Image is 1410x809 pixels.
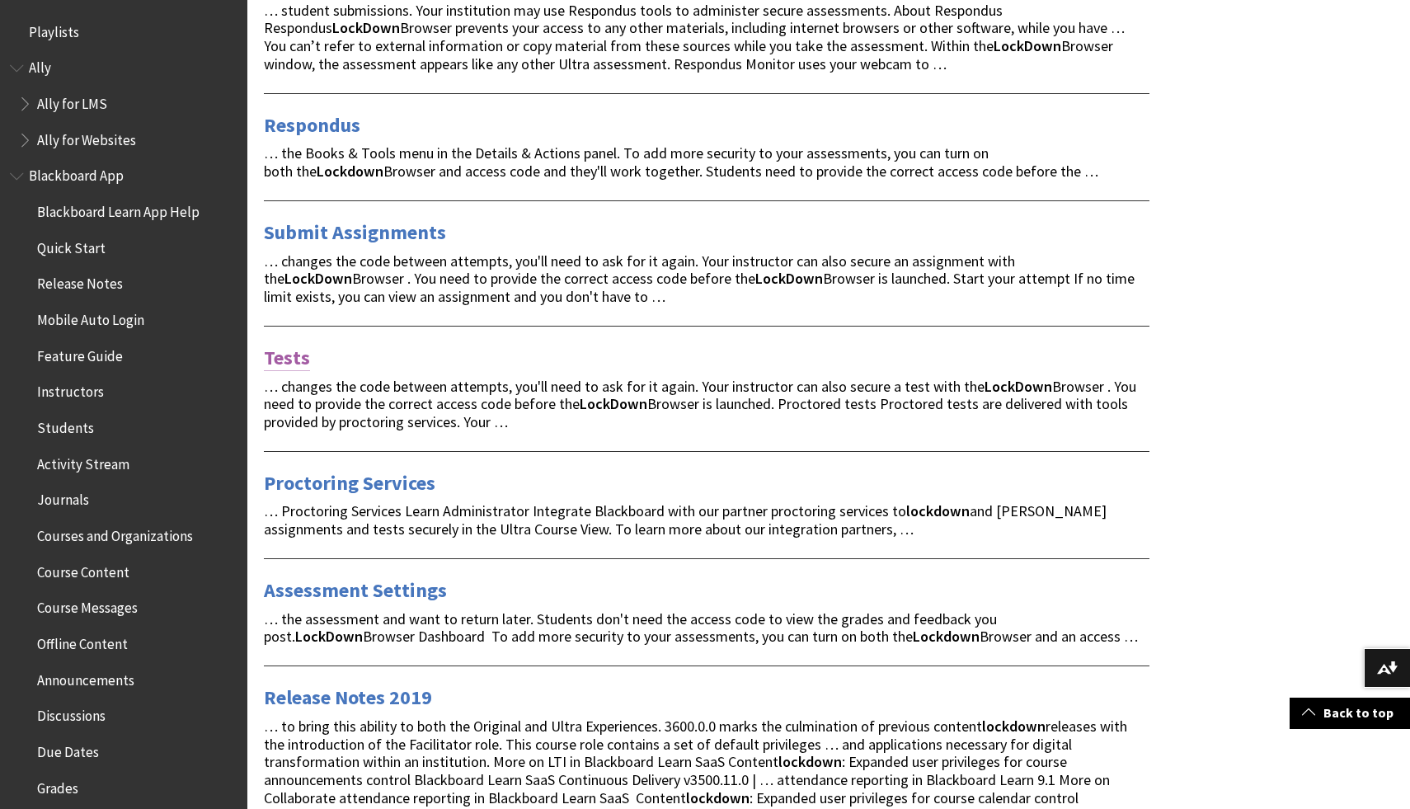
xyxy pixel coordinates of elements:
[913,627,980,646] strong: Lockdown
[37,90,107,112] span: Ally for LMS
[37,270,123,293] span: Release Notes
[982,717,1046,736] strong: lockdown
[264,609,1138,647] span: … the assessment and want to return later. Students don't need the access code to view the grades...
[37,522,193,544] span: Courses and Organizations
[37,379,104,401] span: Instructors
[985,377,1052,396] strong: LockDown
[264,470,435,496] a: Proctoring Services
[264,252,1135,307] span: … changes the code between attempts, you'll need to ask for it again. Your instructor can also se...
[906,501,970,520] strong: lockdown
[37,666,134,689] span: Announcements
[264,219,446,246] a: Submit Assignments
[264,577,447,604] a: Assessment Settings
[37,487,89,509] span: Journals
[37,198,200,220] span: Blackboard Learn App Help
[37,414,94,436] span: Students
[29,18,79,40] span: Playlists
[264,501,1107,539] span: … Proctoring Services Learn Administrator Integrate Blackboard with our partner proctoring servic...
[37,595,138,617] span: Course Messages
[317,162,383,181] strong: Lockdown
[29,54,51,77] span: Ally
[10,54,237,154] nav: Book outline for Anthology Ally Help
[37,738,99,760] span: Due Dates
[37,306,144,328] span: Mobile Auto Login
[332,18,400,37] strong: LockDown
[37,702,106,724] span: Discussions
[264,377,1136,432] span: … changes the code between attempts, you'll need to ask for it again. Your instructor can also se...
[37,774,78,797] span: Grades
[37,558,129,581] span: Course Content
[284,269,352,288] strong: LockDown
[264,143,1098,181] span: … the Books & Tools menu in the Details & Actions panel. To add more security to your assessments...
[994,36,1061,55] strong: LockDown
[37,630,128,652] span: Offline Content
[29,162,124,185] span: Blackboard App
[37,126,136,148] span: Ally for Websites
[295,627,363,646] strong: LockDown
[686,788,750,807] strong: lockdown
[778,752,842,771] strong: lockdown
[264,1,1125,73] span: … student submissions. Your institution may use Respondus tools to administer secure assessments....
[10,18,237,46] nav: Book outline for Playlists
[755,269,823,288] strong: LockDown
[37,342,123,365] span: Feature Guide
[37,234,106,256] span: Quick Start
[264,345,310,371] a: Tests
[580,394,647,413] strong: LockDown
[264,112,360,139] a: Respondus
[264,684,432,711] a: Release Notes 2019
[37,450,129,473] span: Activity Stream
[1290,698,1410,728] a: Back to top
